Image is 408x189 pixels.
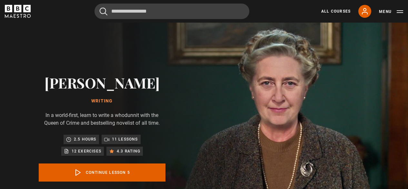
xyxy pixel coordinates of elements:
[95,4,249,19] input: Search
[5,5,31,18] svg: BBC Maestro
[321,8,351,14] a: All Courses
[117,148,140,154] p: 4.3 rating
[72,148,101,154] p: 12 exercises
[100,7,107,16] button: Submit the search query
[39,74,165,91] h2: [PERSON_NAME]
[379,8,403,15] button: Toggle navigation
[39,163,165,182] a: Continue lesson 5
[39,111,165,127] p: In a world-first, learn to write a whodunnit with the Queen of Crime and bestselling novelist of ...
[112,136,138,142] p: 11 lessons
[39,99,165,104] h1: Writing
[74,136,96,142] p: 2.5 hours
